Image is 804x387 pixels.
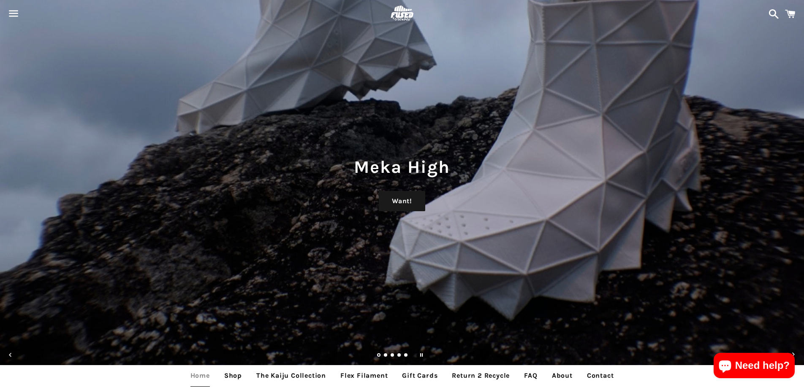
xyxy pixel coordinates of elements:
[397,354,402,358] a: Load slide 4
[377,354,381,358] a: Slide 1, current
[391,354,395,358] a: Load slide 3
[546,365,579,386] a: About
[334,365,394,386] a: Flex Filament
[218,365,248,386] a: Shop
[1,346,20,364] button: Previous slide
[445,365,516,386] a: Return 2 Recycle
[784,346,803,364] button: Next slide
[184,365,216,386] a: Home
[404,354,408,358] a: Load slide 5
[379,191,425,211] a: Want!
[581,365,620,386] a: Contact
[412,346,431,364] button: Pause slideshow
[711,353,797,380] inbox-online-store-chat: Shopify online store chat
[518,365,543,386] a: FAQ
[384,354,388,358] a: Load slide 2
[8,155,796,179] h1: Meka High
[396,365,444,386] a: Gift Cards
[250,365,332,386] a: The Kaiju Collection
